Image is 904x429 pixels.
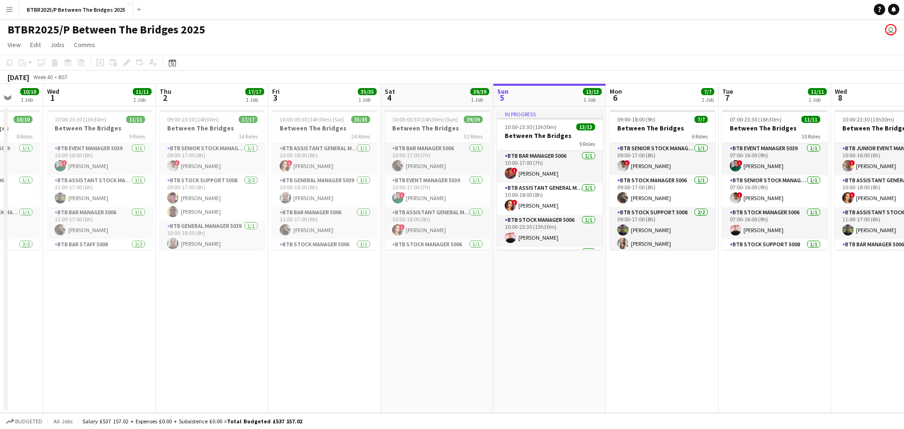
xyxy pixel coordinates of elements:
[885,24,896,35] app-user-avatar: Amy Cane
[74,40,95,49] span: Comms
[50,40,65,49] span: Jobs
[15,418,42,425] span: Budgeted
[227,418,302,425] span: Total Budgeted £537 157.02
[4,39,24,51] a: View
[47,39,68,51] a: Jobs
[8,40,21,49] span: View
[70,39,99,51] a: Comms
[19,0,133,19] button: BTBR2025/P Between The Bridges 2025
[31,73,55,81] span: Week 40
[82,418,302,425] div: Salary £537 157.02 + Expenses £0.00 + Subsistence £0.00 =
[52,418,74,425] span: All jobs
[5,416,44,427] button: Budgeted
[8,23,205,37] h1: BTBR2025/P Between The Bridges 2025
[8,73,29,82] div: [DATE]
[30,40,41,49] span: Edit
[58,73,68,81] div: BST
[26,39,45,51] a: Edit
